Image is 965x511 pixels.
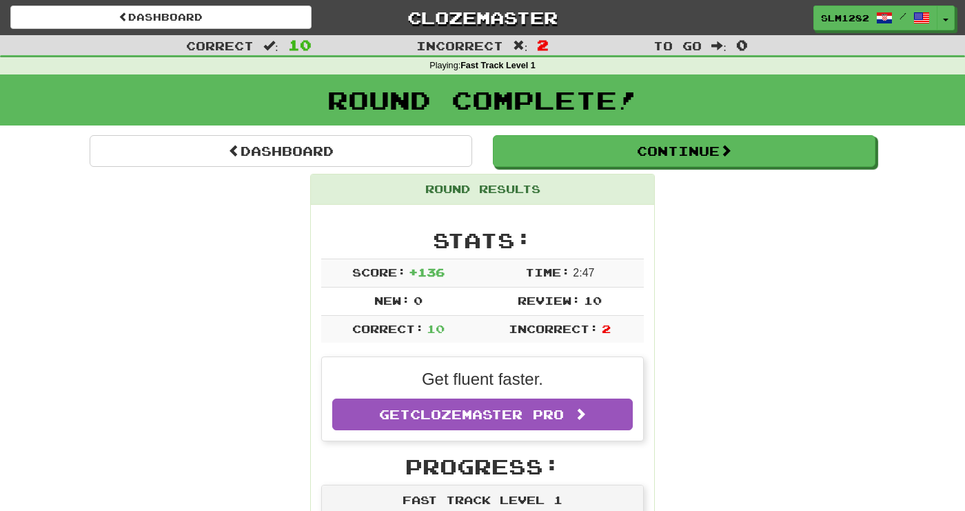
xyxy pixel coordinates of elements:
span: 10 [427,322,445,335]
a: GetClozemaster Pro [332,399,633,430]
span: Time: [525,265,570,279]
strong: Fast Track Level 1 [460,61,536,70]
span: 2 [537,37,549,53]
span: 10 [584,294,602,307]
span: + 136 [409,265,445,279]
span: Incorrect [416,39,503,52]
a: Clozemaster [332,6,633,30]
h2: Progress: [321,455,644,478]
span: Review: [518,294,580,307]
span: 2 : 47 [573,267,594,279]
button: Continue [493,135,875,167]
a: Dashboard [10,6,312,29]
span: 0 [736,37,748,53]
span: / [900,11,906,21]
h1: Round Complete! [5,86,960,114]
span: slm1282 [821,12,869,24]
a: Dashboard [90,135,472,167]
h2: Stats: [321,229,644,252]
span: : [263,40,278,52]
span: New: [374,294,410,307]
span: 10 [288,37,312,53]
span: Score: [352,265,406,279]
span: To go [653,39,702,52]
span: : [711,40,727,52]
span: Correct [186,39,254,52]
span: : [513,40,528,52]
span: 2 [602,322,611,335]
a: slm1282 / [813,6,937,30]
div: Round Results [311,174,654,205]
span: 0 [414,294,423,307]
span: Correct: [352,322,424,335]
p: Get fluent faster. [332,368,633,391]
span: Clozemaster Pro [410,407,564,422]
span: Incorrect: [509,322,598,335]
